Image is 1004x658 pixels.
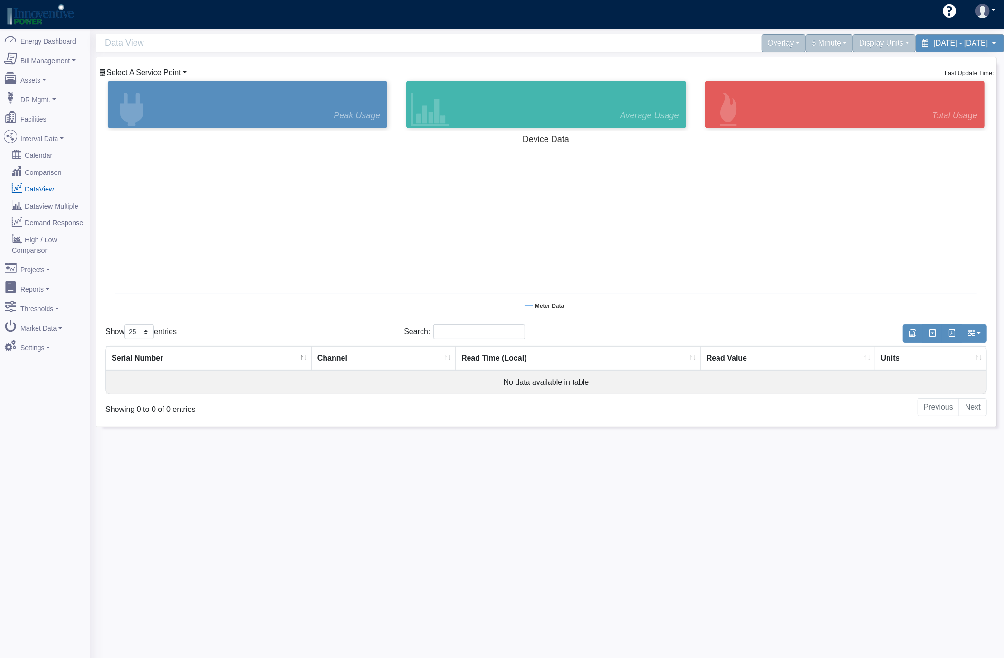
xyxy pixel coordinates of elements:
a: Select A Service Point [99,68,187,76]
button: Show/Hide Columns [961,324,987,343]
div: Display Units [853,34,915,52]
label: Search: [404,324,525,339]
div: Overlay [762,34,806,52]
span: Total Usage [932,109,977,122]
span: Peak Usage [334,109,380,122]
small: Last Update Time: [945,69,994,76]
input: Search: [433,324,525,339]
span: Data View [105,34,551,52]
tspan: Device Data [523,134,570,144]
tspan: Meter Data [535,303,564,309]
th: Read Time (Local) : activate to sort column ascending [456,346,701,371]
th: Channel : activate to sort column ascending [312,346,456,371]
th: Serial Number : activate to sort column descending [106,346,312,371]
td: No data available in table [106,371,986,394]
img: user-3.svg [975,4,990,18]
button: Export to Excel [922,324,942,343]
label: Show entries [105,324,177,339]
select: Showentries [124,324,154,339]
button: Generate PDF [942,324,962,343]
div: 5 Minute [806,34,853,52]
span: [DATE] - [DATE] [934,39,988,47]
span: Average Usage [620,109,679,122]
th: Units : activate to sort column ascending [875,346,986,371]
div: Showing 0 to 0 of 0 entries [105,397,464,415]
th: Read Value : activate to sort column ascending [701,346,875,371]
button: Copy to clipboard [903,324,923,343]
span: Device List [106,68,181,76]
